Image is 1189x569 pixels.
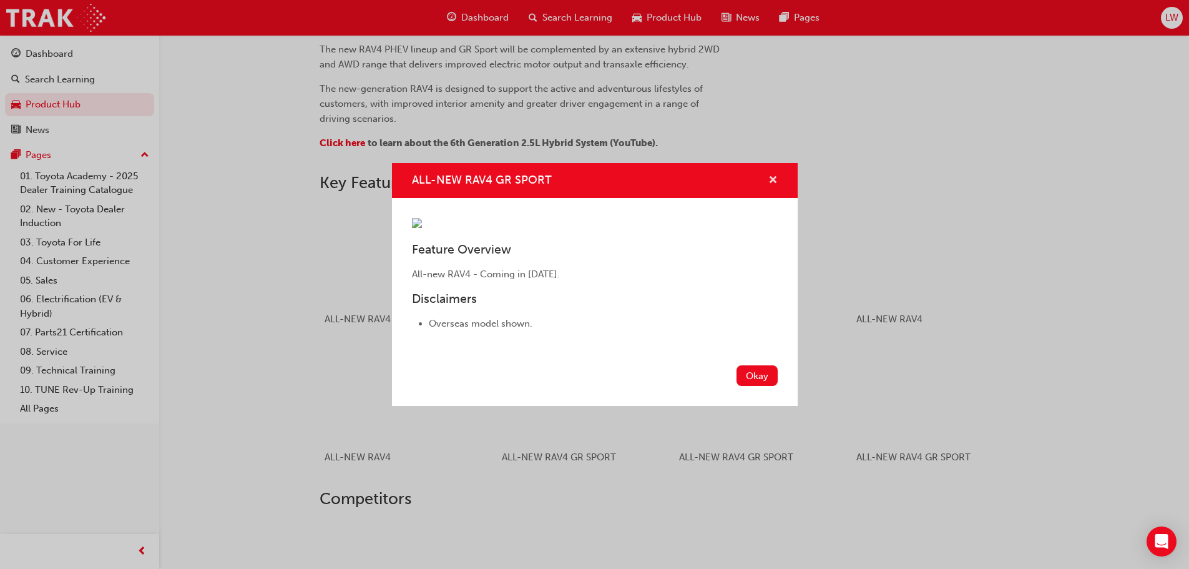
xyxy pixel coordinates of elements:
[412,292,778,306] h3: Disclaimers
[392,163,798,406] div: ALL-NEW RAV4 GR SPORT
[768,176,778,187] span: cross-icon
[736,365,778,386] button: Okay
[768,173,778,189] button: cross-icon
[412,269,560,280] span: All-new RAV4 - Coming in [DATE].
[412,242,778,257] h3: Feature Overview
[1147,527,1177,557] div: Open Intercom Messenger
[412,173,552,187] span: ALL-NEW RAV4 GR SPORT
[412,218,422,228] img: 49c0cc8f-4682-4c76-bcc0-0900b6b5072f.png
[429,317,778,331] li: Overseas model shown.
